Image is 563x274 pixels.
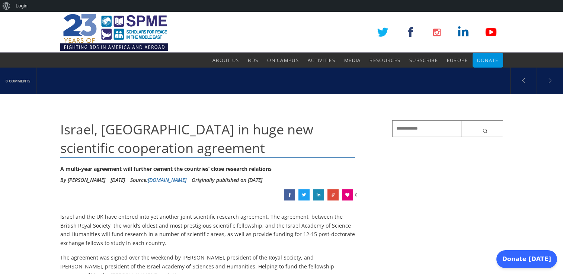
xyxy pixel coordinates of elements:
a: Donate [477,53,499,68]
div: A multi-year agreement will further cement the countries’ close research relations [60,163,355,174]
a: On Campus [267,53,299,68]
a: Subscribe [409,53,438,68]
span: Europe [447,57,468,63]
a: Israel, UK in huge new scientific cooperation agreement [284,189,295,200]
span: Israel, [GEOGRAPHIC_DATA] in huge new scientific cooperation agreement [60,120,313,157]
span: On Campus [267,57,299,63]
img: SPME [60,12,168,53]
a: Activities [308,53,335,68]
a: Europe [447,53,468,68]
a: Israel, UK in huge new scientific cooperation agreement [313,189,324,200]
li: Originally published on [DATE] [192,174,262,186]
a: Israel, UK in huge new scientific cooperation agreement [298,189,310,200]
span: Media [344,57,361,63]
span: About Us [212,57,239,63]
li: By [PERSON_NAME] [60,174,105,186]
a: Resources [370,53,400,68]
span: Resources [370,57,400,63]
a: Israel, UK in huge new scientific cooperation agreement [327,189,339,200]
span: Activities [308,57,335,63]
a: About Us [212,53,239,68]
span: Donate [477,57,499,63]
li: [DATE] [111,174,125,186]
p: Israel and the UK have entered into yet another joint scientific research agreement. The agreemen... [60,212,355,248]
div: Source: [130,174,186,186]
span: BDS [248,57,258,63]
a: Media [344,53,361,68]
a: [DOMAIN_NAME] [148,176,186,183]
span: Subscribe [409,57,438,63]
a: BDS [248,53,258,68]
span: 0 [355,189,357,200]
